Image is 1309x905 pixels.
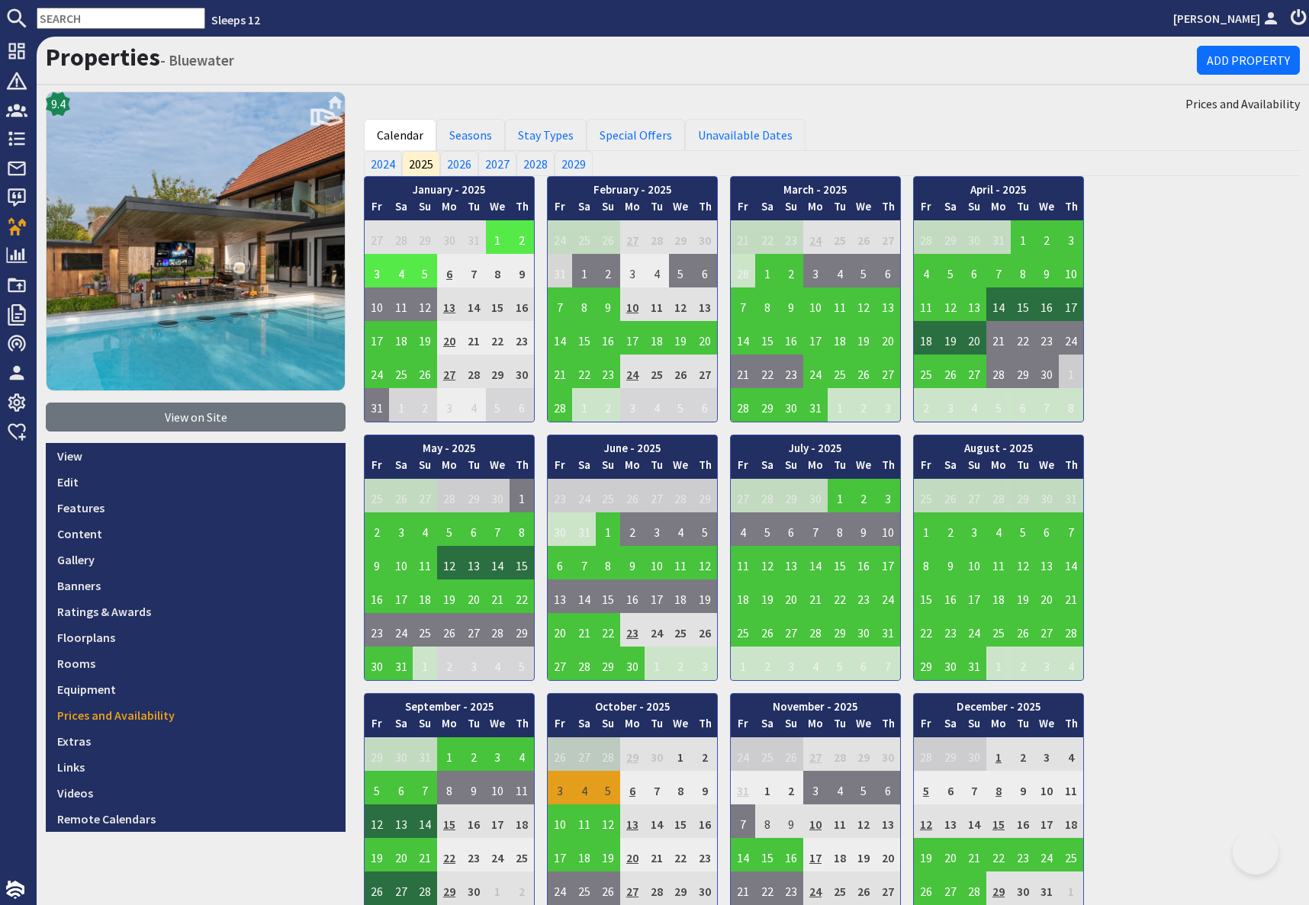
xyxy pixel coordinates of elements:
td: 7 [1035,388,1060,422]
img: staytech_i_w-64f4e8e9ee0a9c174fd5317b4b171b261742d2d393467e5bdba4413f4f884c10.svg [6,881,24,899]
th: Sa [938,457,963,479]
td: 29 [669,220,693,254]
td: 8 [486,254,510,287]
td: 27 [620,220,645,254]
td: 21 [462,321,486,355]
td: 26 [938,355,963,388]
td: 28 [986,479,1011,512]
td: 1 [755,254,780,287]
td: 1 [1059,355,1083,388]
td: 3 [803,254,828,287]
td: 24 [548,220,572,254]
td: 26 [669,355,693,388]
td: 3 [1059,220,1083,254]
td: 12 [852,287,876,321]
td: 6 [510,388,534,422]
th: May - 2025 [365,435,534,457]
a: Remote Calendars [46,806,346,832]
th: Th [876,457,900,479]
td: 23 [1035,321,1060,355]
a: Stay Types [505,119,587,151]
th: Fr [731,457,755,479]
td: 18 [389,321,413,355]
th: Su [596,457,620,479]
td: 21 [731,355,755,388]
td: 29 [1011,355,1035,388]
td: 1 [828,388,852,422]
td: 31 [803,388,828,422]
td: 12 [413,287,437,321]
td: 28 [731,388,755,422]
td: 2 [852,388,876,422]
td: 26 [413,355,437,388]
th: We [486,457,510,479]
td: 25 [365,479,389,512]
th: We [852,198,876,220]
th: Tu [828,457,852,479]
th: We [669,198,693,220]
td: 16 [1035,287,1060,321]
td: 15 [755,321,780,355]
th: Mo [437,457,462,479]
td: 29 [462,479,486,512]
a: Unavailable Dates [685,119,806,151]
td: 10 [620,287,645,321]
th: Th [1059,198,1083,220]
th: Tu [645,198,669,220]
td: 2 [852,479,876,512]
td: 22 [755,220,780,254]
th: Tu [828,198,852,220]
td: 28 [986,355,1011,388]
td: 8 [755,287,780,321]
th: Fr [365,457,389,479]
a: 2028 [516,151,555,175]
td: 30 [779,388,803,422]
th: Su [413,457,437,479]
td: 19 [669,321,693,355]
a: 9.4 [46,91,346,403]
th: Sa [572,457,597,479]
td: 19 [938,321,963,355]
td: 30 [510,355,534,388]
td: 4 [828,254,852,287]
th: Tu [462,198,486,220]
td: 25 [596,479,620,512]
td: 14 [548,321,572,355]
td: 30 [962,220,986,254]
td: 6 [876,254,900,287]
th: Mo [986,457,1011,479]
td: 17 [620,321,645,355]
td: 27 [962,479,986,512]
input: SEARCH [37,8,205,29]
td: 25 [914,479,938,512]
a: Prices and Availability [1185,95,1300,113]
th: Tu [462,457,486,479]
a: Rooms [46,650,346,676]
td: 4 [389,254,413,287]
td: 11 [828,287,852,321]
td: 29 [413,220,437,254]
td: 31 [548,254,572,287]
td: 15 [572,321,597,355]
td: 24 [1059,321,1083,355]
td: 29 [486,355,510,388]
td: 18 [828,321,852,355]
td: 14 [462,287,486,321]
td: 21 [986,321,1011,355]
td: 5 [852,254,876,287]
a: View [46,443,346,469]
td: 26 [389,479,413,512]
td: 29 [755,388,780,422]
td: 28 [731,254,755,287]
td: 21 [731,220,755,254]
td: 27 [876,220,900,254]
th: Th [693,198,717,220]
a: Calendar [364,119,436,151]
th: Mo [620,198,645,220]
td: 22 [486,321,510,355]
a: Prices and Availability [46,702,346,728]
td: 28 [755,479,780,512]
a: Ratings & Awards [46,599,346,624]
td: 10 [803,287,828,321]
td: 30 [803,479,828,512]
